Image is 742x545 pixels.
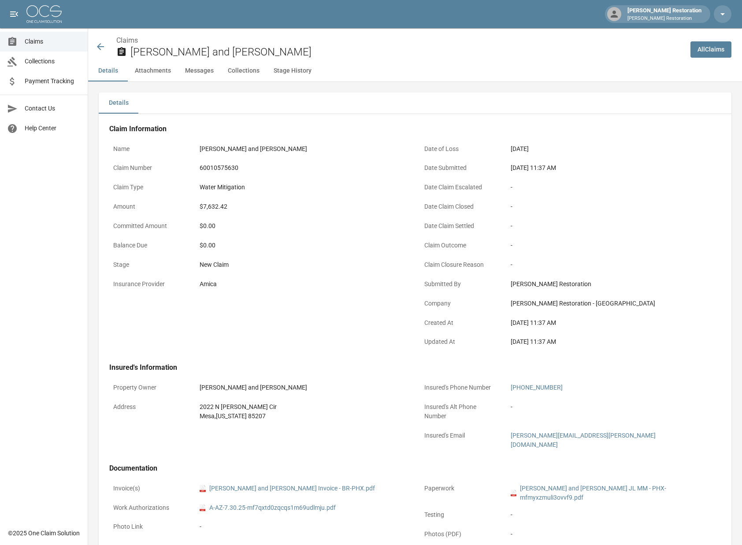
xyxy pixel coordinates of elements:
[624,6,705,22] div: [PERSON_NAME] Restoration
[420,314,500,331] p: Created At
[25,104,81,113] span: Contact Us
[200,484,375,493] a: pdf[PERSON_NAME] and [PERSON_NAME] Invoice - BR-PHX.pdf
[200,383,307,392] div: [PERSON_NAME] and [PERSON_NAME]
[420,217,500,235] p: Date Claim Settled
[420,333,500,350] p: Updated At
[420,506,500,523] p: Testing
[511,484,717,502] a: pdf[PERSON_NAME] and [PERSON_NAME] JL MM - PHX-mfmyxzmuli3ovvf9.pdf
[511,337,717,346] div: [DATE] 11:37 AM
[109,179,189,196] p: Claim Type
[511,280,717,289] div: [PERSON_NAME] Restoration
[25,37,81,46] span: Claims
[109,237,189,254] p: Balance Due
[420,237,500,254] p: Claim Outcome
[5,5,23,23] button: open drawer
[109,480,189,497] p: Invoice(s)
[511,260,717,269] div: -
[200,241,406,250] div: $0.00
[178,60,221,81] button: Messages
[109,159,189,177] p: Claim Number
[511,202,717,211] div: -
[8,529,80,538] div: © 2025 One Claim Solution
[511,402,512,412] div: -
[420,140,500,158] p: Date of Loss
[109,499,189,516] p: Work Authorizations
[25,124,81,133] span: Help Center
[109,464,721,473] h4: Documentation
[200,402,277,412] div: 2022 N [PERSON_NAME] Cir
[690,41,731,58] a: AllClaims
[511,241,717,250] div: -
[420,379,500,396] p: Insured's Phone Number
[109,379,189,396] p: Property Owner
[109,125,721,133] h4: Claim Information
[511,221,717,231] div: -
[420,276,500,293] p: Submitted By
[25,57,81,66] span: Collections
[420,179,500,196] p: Date Claim Escalated
[511,318,717,328] div: [DATE] 11:37 AM
[109,363,721,372] h4: Insured's Information
[25,77,81,86] span: Payment Tracking
[109,198,189,215] p: Amount
[88,60,128,81] button: Details
[109,398,189,416] p: Address
[200,202,227,211] div: $7,632.42
[109,140,189,158] p: Name
[88,60,742,81] div: anchor tabs
[627,15,701,22] p: [PERSON_NAME] Restoration
[420,526,500,543] p: Photos (PDF)
[420,427,500,444] p: Insured's Email
[200,280,217,289] div: Amica
[200,522,201,531] div: -
[109,256,189,273] p: Stage
[267,60,319,81] button: Stage History
[200,144,307,154] div: [PERSON_NAME] and [PERSON_NAME]
[511,299,717,308] div: [PERSON_NAME] Restoration - [GEOGRAPHIC_DATA]
[221,60,267,81] button: Collections
[420,398,500,425] p: Insured's Alt Phone Number
[26,5,62,23] img: ocs-logo-white-transparent.png
[128,60,178,81] button: Attachments
[511,183,717,192] div: -
[511,384,563,391] a: [PHONE_NUMBER]
[99,92,731,114] div: details tabs
[116,36,138,44] a: Claims
[511,432,656,448] a: [PERSON_NAME][EMAIL_ADDRESS][PERSON_NAME][DOMAIN_NAME]
[511,530,717,539] div: -
[200,260,406,269] div: New Claim
[420,295,500,312] p: Company
[200,221,406,231] div: $0.00
[109,518,189,535] p: Photo Link
[511,510,717,519] div: -
[420,159,500,177] p: Date Submitted
[109,217,189,235] p: Committed Amount
[200,412,277,421] div: Mesa , [US_STATE] 85207
[130,46,683,59] h2: [PERSON_NAME] and [PERSON_NAME]
[420,480,500,497] p: Paperwork
[99,92,138,114] button: Details
[200,183,245,192] div: Water Mitigation
[420,198,500,215] p: Date Claim Closed
[200,163,238,173] div: 60010575630
[116,35,683,46] nav: breadcrumb
[200,503,336,512] a: pdfA-AZ-7.30.25-mf7qxtd0zqcqs1m69udlmju.pdf
[109,276,189,293] p: Insurance Provider
[511,144,529,154] div: [DATE]
[511,163,717,173] div: [DATE] 11:37 AM
[420,256,500,273] p: Claim Closure Reason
